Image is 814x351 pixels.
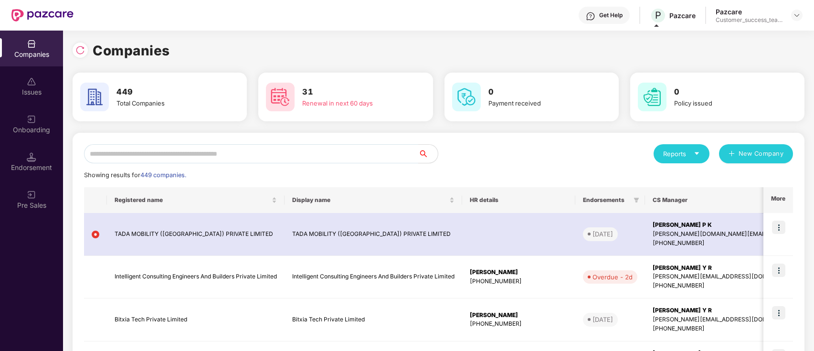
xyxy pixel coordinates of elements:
[140,171,186,179] span: 449 companies.
[470,268,568,277] div: [PERSON_NAME]
[638,83,666,111] img: svg+xml;base64,PHN2ZyB4bWxucz0iaHR0cDovL3d3dy53My5vcmcvMjAwMC9zdmciIHdpZHRoPSI2MCIgaGVpZ2h0PSI2MC...
[470,277,568,286] div: [PHONE_NUMBER]
[27,190,36,200] img: svg+xml;base64,PHN2ZyB3aWR0aD0iMjAiIGhlaWdodD0iMjAiIHZpZXdCb3g9IjAgMCAyMCAyMCIgZmlsbD0ibm9uZSIgeG...
[285,298,462,341] td: Bitxia Tech Private Limited
[107,213,285,256] td: TADA MOBILITY ([GEOGRAPHIC_DATA]) PRIVATE LIMITED
[663,149,700,159] div: Reports
[674,86,778,98] h3: 0
[115,196,270,204] span: Registered name
[716,7,782,16] div: Pazcare
[107,298,285,341] td: Bitxia Tech Private Limited
[84,171,186,179] span: Showing results for
[583,196,630,204] span: Endorsements
[470,319,568,329] div: [PHONE_NUMBER]
[285,187,462,213] th: Display name
[93,40,170,61] h1: Companies
[632,194,641,206] span: filter
[302,86,406,98] h3: 31
[592,272,633,282] div: Overdue - 2d
[674,98,778,108] div: Policy issued
[27,77,36,86] img: svg+xml;base64,PHN2ZyBpZD0iSXNzdWVzX2Rpc2FibGVkIiB4bWxucz0iaHR0cDovL3d3dy53My5vcmcvMjAwMC9zdmciIH...
[11,9,74,21] img: New Pazcare Logo
[285,213,462,256] td: TADA MOBILITY ([GEOGRAPHIC_DATA]) PRIVATE LIMITED
[452,83,481,111] img: svg+xml;base64,PHN2ZyB4bWxucz0iaHR0cDovL3d3dy53My5vcmcvMjAwMC9zdmciIHdpZHRoPSI2MCIgaGVpZ2h0PSI2MC...
[107,187,285,213] th: Registered name
[599,11,623,19] div: Get Help
[418,150,438,158] span: search
[418,144,438,163] button: search
[592,315,613,324] div: [DATE]
[655,10,661,21] span: P
[634,197,639,203] span: filter
[292,196,447,204] span: Display name
[80,83,109,111] img: svg+xml;base64,PHN2ZyB4bWxucz0iaHR0cDovL3d3dy53My5vcmcvMjAwMC9zdmciIHdpZHRoPSI2MCIgaGVpZ2h0PSI2MC...
[27,152,36,162] img: svg+xml;base64,PHN2ZyB3aWR0aD0iMTQuNSIgaGVpZ2h0PSIxNC41IiB2aWV3Qm94PSIwIDAgMTYgMTYiIGZpbGw9Im5vbm...
[716,16,782,24] div: Customer_success_team_lead
[763,187,793,213] th: More
[772,264,785,277] img: icon
[488,98,592,108] div: Payment received
[592,229,613,239] div: [DATE]
[470,311,568,320] div: [PERSON_NAME]
[586,11,595,21] img: svg+xml;base64,PHN2ZyBpZD0iSGVscC0zMngzMiIgeG1sbnM9Imh0dHA6Ly93d3cudzMub3JnLzIwMDAvc3ZnIiB3aWR0aD...
[739,149,784,159] span: New Company
[116,98,220,108] div: Total Companies
[107,256,285,299] td: Intelligent Consulting Engineers And Builders Private Limited
[772,306,785,319] img: icon
[75,45,85,55] img: svg+xml;base64,PHN2ZyBpZD0iUmVsb2FkLTMyeDMyIiB4bWxucz0iaHR0cDovL3d3dy53My5vcmcvMjAwMC9zdmciIHdpZH...
[719,144,793,163] button: plusNew Company
[27,115,36,124] img: svg+xml;base64,PHN2ZyB3aWR0aD0iMjAiIGhlaWdodD0iMjAiIHZpZXdCb3g9IjAgMCAyMCAyMCIgZmlsbD0ibm9uZSIgeG...
[27,39,36,49] img: svg+xml;base64,PHN2ZyBpZD0iQ29tcGFuaWVzIiB4bWxucz0iaHR0cDovL3d3dy53My5vcmcvMjAwMC9zdmciIHdpZHRoPS...
[488,86,592,98] h3: 0
[285,256,462,299] td: Intelligent Consulting Engineers And Builders Private Limited
[92,231,99,238] img: svg+xml;base64,PHN2ZyB4bWxucz0iaHR0cDovL3d3dy53My5vcmcvMjAwMC9zdmciIHdpZHRoPSIxMiIgaGVpZ2h0PSIxMi...
[793,11,801,19] img: svg+xml;base64,PHN2ZyBpZD0iRHJvcGRvd24tMzJ4MzIiIHhtbG5zPSJodHRwOi8vd3d3LnczLm9yZy8yMDAwL3N2ZyIgd2...
[669,11,696,20] div: Pazcare
[462,187,575,213] th: HR details
[116,86,220,98] h3: 449
[302,98,406,108] div: Renewal in next 60 days
[729,150,735,158] span: plus
[266,83,295,111] img: svg+xml;base64,PHN2ZyB4bWxucz0iaHR0cDovL3d3dy53My5vcmcvMjAwMC9zdmciIHdpZHRoPSI2MCIgaGVpZ2h0PSI2MC...
[772,221,785,234] img: icon
[694,150,700,157] span: caret-down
